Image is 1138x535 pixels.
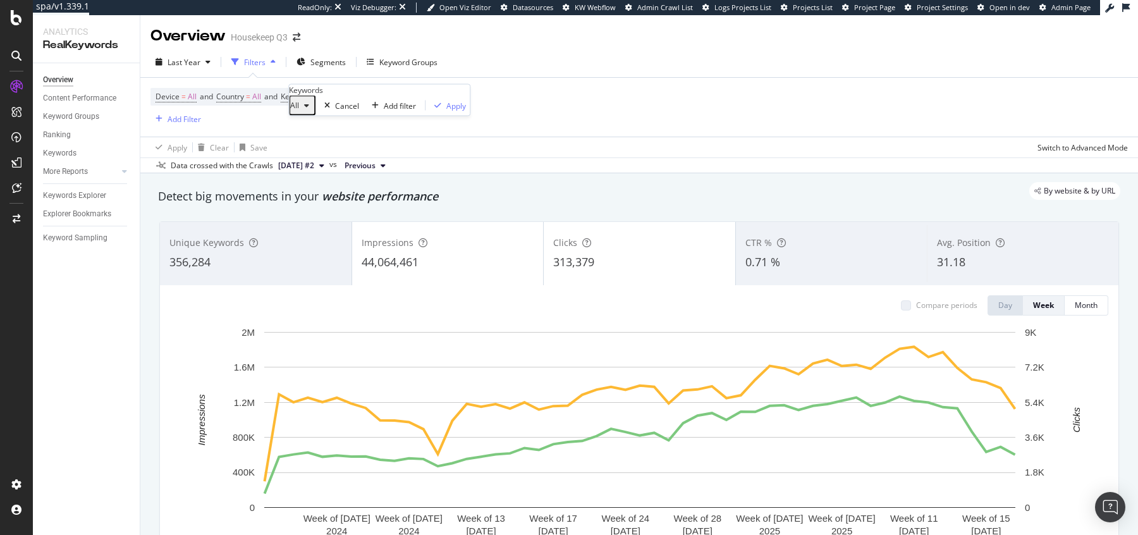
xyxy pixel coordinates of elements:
a: Explorer Bookmarks [43,207,131,221]
span: CTR % [745,237,772,249]
span: Datasources [513,3,553,12]
span: 0.71 % [745,254,780,269]
button: [DATE] #2 [273,158,329,173]
span: Keywords [281,91,315,102]
a: Admin Page [1039,3,1091,13]
button: Last Year [150,52,216,72]
a: Project Settings [905,3,968,13]
a: Keyword Groups [43,110,131,123]
text: 2M [242,327,255,338]
div: Housekeep Q3 [231,31,288,44]
span: 2025 Sep. 24th #2 [278,160,314,171]
button: Add Filter [150,111,201,126]
a: Keywords [43,147,131,160]
div: Save [250,142,267,153]
div: Open Intercom Messenger [1095,492,1125,522]
div: Compare periods [916,300,977,311]
span: KW Webflow [575,3,616,12]
text: 1.8K [1025,467,1044,477]
text: 9K [1025,327,1036,338]
div: Data crossed with the Crawls [171,160,273,171]
div: Keyword Sampling [43,231,107,245]
text: 800K [233,432,255,443]
text: Week of [DATE] [376,513,443,524]
span: Projects List [793,3,833,12]
span: 356,284 [169,254,211,269]
button: Apply [150,137,187,157]
text: Week of [DATE] [736,513,803,524]
span: Avg. Position [937,237,991,249]
span: = [181,91,186,102]
button: Switch to Advanced Mode [1032,137,1128,157]
span: Country [216,91,244,102]
span: Admin Crawl List [637,3,693,12]
span: Project Settings [917,3,968,12]
span: vs [329,159,340,170]
span: All [188,88,197,106]
text: Week of 17 [529,513,577,524]
div: legacy label [1029,182,1120,200]
span: Device [156,91,180,102]
span: By website & by URL [1044,187,1115,195]
text: Week of 28 [674,513,722,524]
div: Keywords [43,147,76,160]
div: arrow-right-arrow-left [293,33,300,42]
div: Keyword Groups [43,110,99,123]
text: 1.6M [234,362,255,372]
div: Apply [446,100,466,111]
div: Keywords Explorer [43,189,106,202]
text: 0 [250,502,255,513]
div: Explorer Bookmarks [43,207,111,221]
div: Add Filter [168,114,201,125]
span: 44,064,461 [362,254,419,269]
span: Open Viz Editor [439,3,491,12]
text: Week of 13 [457,513,505,524]
div: Week [1033,300,1054,311]
button: Add filter [363,99,420,111]
span: Open in dev [989,3,1030,12]
a: Keywords Explorer [43,189,131,202]
div: Overview [150,25,226,47]
button: Keyword Groups [362,52,443,72]
span: 31.18 [937,254,965,269]
span: Previous [345,160,376,171]
text: Week of [DATE] [303,513,370,524]
div: Cancel [335,100,359,111]
div: Apply [168,142,187,153]
text: Clicks [1071,407,1082,432]
a: KW Webflow [563,3,616,13]
div: Add filter [384,100,416,111]
div: Keyword Groups [379,57,437,68]
span: Last Year [168,57,200,68]
button: Week [1023,295,1065,316]
text: 7.2K [1025,362,1044,372]
text: Week of 15 [962,513,1010,524]
span: Impressions [362,237,413,249]
a: Projects List [781,3,833,13]
div: More Reports [43,165,88,178]
a: Admin Crawl List [625,3,693,13]
a: Open in dev [977,3,1030,13]
text: 1.2M [234,397,255,408]
div: Keywords [289,85,323,95]
div: Content Performance [43,92,116,105]
span: Project Page [854,3,895,12]
a: Open Viz Editor [427,3,491,13]
span: and [200,91,213,102]
text: Week of [DATE] [808,513,875,524]
button: Day [988,295,1023,316]
span: Unique Keywords [169,237,244,249]
button: Month [1065,295,1108,316]
div: Switch to Advanced Mode [1037,142,1128,153]
text: Week of 24 [602,513,650,524]
text: Week of 11 [890,513,938,524]
span: All [252,88,261,106]
div: Overview [43,73,73,87]
a: Datasources [501,3,553,13]
span: = [246,91,250,102]
a: Ranking [43,128,131,142]
a: Keyword Sampling [43,231,131,245]
span: and [264,91,278,102]
button: Filters [226,52,281,72]
a: Project Page [842,3,895,13]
